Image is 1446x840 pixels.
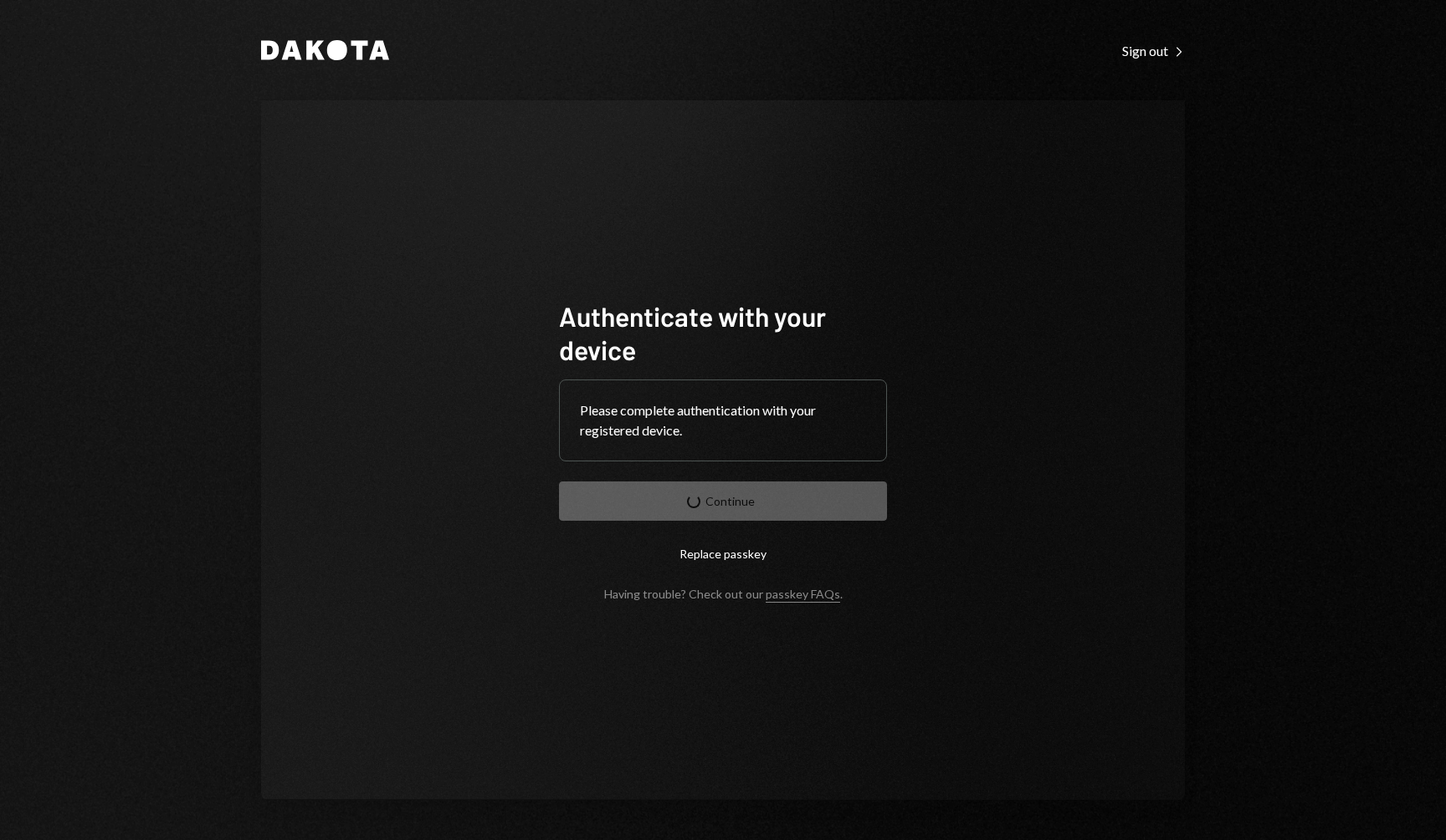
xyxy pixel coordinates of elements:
[766,587,840,603] a: passkey FAQs
[559,299,887,366] h1: Authenticate with your device
[1122,41,1185,59] a: Sign out
[580,400,866,440] div: Please complete authentication with your registered device.
[559,534,887,573] button: Replace passkey
[604,587,843,601] div: Having trouble? Check out our .
[1122,43,1185,59] div: Sign out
